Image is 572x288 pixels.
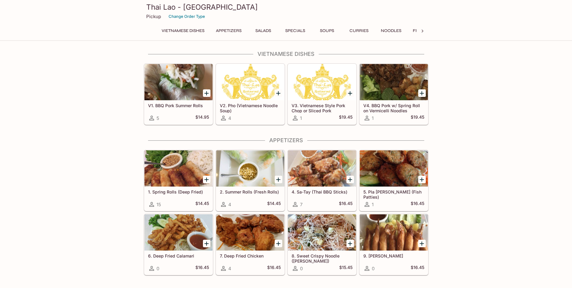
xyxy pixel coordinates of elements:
[156,202,161,207] span: 15
[156,115,159,121] span: 5
[288,64,356,125] a: V3. Vietnamese Style Pork Chop or Sliced Pork1$19.45
[156,266,159,271] span: 0
[203,240,210,247] button: Add 6. Deep Fried Calamari
[166,12,208,21] button: Change Order Type
[359,214,428,275] a: 9. [PERSON_NAME]0$16.45
[144,214,213,251] div: 6. Deep Fried Calamari
[411,201,424,208] h5: $16.45
[288,150,356,187] div: 4. Sa-Tay (Thai BBQ Sticks)
[148,253,209,258] h5: 6. Deep Fried Calamari
[216,214,285,275] a: 7. Deep Fried Chicken4$16.45
[216,64,285,125] a: V2. Pho (Vietnamese Noodle Soup)4
[144,150,213,187] div: 1. Spring Rolls (Deep Fried)
[360,64,428,100] div: V4. BBQ Pork w/ Spring Roll on Vermicelli Noodles
[216,150,284,187] div: 2. Summer Rolls (Fresh Rolls)
[148,103,209,108] h5: V1. BBQ Pork Summer Rolls
[288,64,356,100] div: V3. Vietnamese Style Pork Chop or Sliced Pork
[360,214,428,251] div: 9. Kung Tod
[228,266,231,271] span: 4
[216,150,285,211] a: 2. Summer Rolls (Fresh Rolls)4$14.45
[292,189,352,194] h5: 4. Sa-Tay (Thai BBQ Sticks)
[158,27,208,35] button: Vietnamese Dishes
[288,214,356,275] a: 8. Sweet Crispy Noodle ([PERSON_NAME])0$15.45
[146,2,426,12] h3: Thai Lao - [GEOGRAPHIC_DATA]
[267,265,281,272] h5: $16.45
[195,265,209,272] h5: $16.45
[314,27,341,35] button: Soups
[220,103,281,113] h5: V2. Pho (Vietnamese Noodle Soup)
[275,240,282,247] button: Add 7. Deep Fried Chicken
[144,137,428,144] h4: Appetizers
[288,150,356,211] a: 4. Sa-Tay (Thai BBQ Sticks)7$16.45
[148,189,209,194] h5: 1. Spring Rolls (Deep Fried)
[300,266,303,271] span: 0
[267,201,281,208] h5: $14.45
[203,176,210,183] button: Add 1. Spring Rolls (Deep Fried)
[418,176,426,183] button: Add 5. Pla Tod Mun (Fish Patties)
[300,115,302,121] span: 1
[250,27,277,35] button: Salads
[372,115,374,121] span: 1
[144,64,213,125] a: V1. BBQ Pork Summer Rolls5$14.95
[346,176,354,183] button: Add 4. Sa-Tay (Thai BBQ Sticks)
[359,150,428,211] a: 5. Pla [PERSON_NAME] (Fish Patties)1$16.45
[339,265,352,272] h5: $15.45
[372,266,374,271] span: 0
[292,253,352,263] h5: 8. Sweet Crispy Noodle ([PERSON_NAME])
[216,64,284,100] div: V2. Pho (Vietnamese Noodle Soup)
[339,114,352,122] h5: $19.45
[288,214,356,251] div: 8. Sweet Crispy Noodle (Mee-Krob)
[146,14,161,19] p: Pickup
[195,201,209,208] h5: $14.45
[359,64,428,125] a: V4. BBQ Pork w/ Spring Roll on Vermicelli Noodles1$19.45
[346,89,354,97] button: Add V3. Vietnamese Style Pork Chop or Sliced Pork
[213,27,245,35] button: Appetizers
[418,240,426,247] button: Add 9. Kung Tod
[220,253,281,258] h5: 7. Deep Fried Chicken
[216,214,284,251] div: 7. Deep Fried Chicken
[346,27,373,35] button: Curries
[346,240,354,247] button: Add 8. Sweet Crispy Noodle (Mee-Krob)
[292,103,352,113] h5: V3. Vietnamese Style Pork Chop or Sliced Pork
[409,27,440,35] button: Fried Rice
[144,64,213,100] div: V1. BBQ Pork Summer Rolls
[411,114,424,122] h5: $19.45
[203,89,210,97] button: Add V1. BBQ Pork Summer Rolls
[363,103,424,113] h5: V4. BBQ Pork w/ Spring Roll on Vermicelli Noodles
[300,202,302,207] span: 7
[378,27,405,35] button: Noodles
[220,189,281,194] h5: 2. Summer Rolls (Fresh Rolls)
[144,214,213,275] a: 6. Deep Fried Calamari0$16.45
[144,51,428,57] h4: Vietnamese Dishes
[275,176,282,183] button: Add 2. Summer Rolls (Fresh Rolls)
[360,150,428,187] div: 5. Pla Tod Mun (Fish Patties)
[418,89,426,97] button: Add V4. BBQ Pork w/ Spring Roll on Vermicelli Noodles
[275,89,282,97] button: Add V2. Pho (Vietnamese Noodle Soup)
[228,115,231,121] span: 4
[363,253,424,258] h5: 9. [PERSON_NAME]
[228,202,231,207] span: 4
[339,201,352,208] h5: $16.45
[372,202,374,207] span: 1
[282,27,309,35] button: Specials
[195,114,209,122] h5: $14.95
[363,189,424,199] h5: 5. Pla [PERSON_NAME] (Fish Patties)
[144,150,213,211] a: 1. Spring Rolls (Deep Fried)15$14.45
[411,265,424,272] h5: $16.45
